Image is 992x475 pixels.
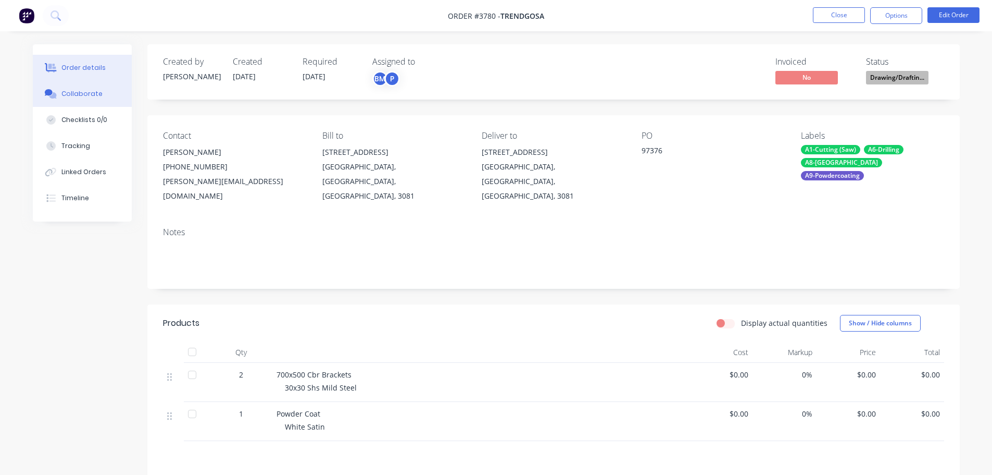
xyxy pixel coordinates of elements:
div: A6-Drilling [864,145,903,154]
div: Contact [163,131,306,141]
span: 2 [239,369,243,380]
div: [PERSON_NAME][EMAIL_ADDRESS][DOMAIN_NAME] [163,174,306,203]
span: $0.00 [821,408,876,419]
div: A1-Cutting (Saw) [801,145,860,154]
div: [STREET_ADDRESS] [322,145,465,160]
div: [STREET_ADDRESS][GEOGRAPHIC_DATA], [GEOGRAPHIC_DATA], [GEOGRAPHIC_DATA], 3081 [482,145,624,203]
div: Created by [163,57,220,67]
div: Products [163,317,199,330]
img: Factory [19,8,34,23]
button: Order details [33,55,132,81]
div: Labels [801,131,944,141]
button: Edit Order [927,7,980,23]
div: Required [303,57,360,67]
div: [PERSON_NAME] [163,71,220,82]
div: [GEOGRAPHIC_DATA], [GEOGRAPHIC_DATA], [GEOGRAPHIC_DATA], 3081 [322,160,465,203]
span: $0.00 [693,408,749,419]
span: $0.00 [884,369,940,380]
div: Deliver to [482,131,624,141]
div: [STREET_ADDRESS] [482,145,624,160]
span: $0.00 [884,408,940,419]
label: Display actual quantities [741,318,827,328]
div: [STREET_ADDRESS][GEOGRAPHIC_DATA], [GEOGRAPHIC_DATA], [GEOGRAPHIC_DATA], 3081 [322,145,465,203]
div: A8-[GEOGRAPHIC_DATA] [801,158,882,167]
div: Order details [61,63,106,72]
button: Timeline [33,185,132,211]
div: Bill to [322,131,465,141]
div: [GEOGRAPHIC_DATA], [GEOGRAPHIC_DATA], [GEOGRAPHIC_DATA], 3081 [482,160,624,203]
div: Qty [210,342,272,363]
span: 700x500 Cbr Brackets [277,370,351,380]
div: Status [866,57,944,67]
button: Collaborate [33,81,132,107]
div: Notes [163,227,944,237]
div: Linked Orders [61,167,106,177]
button: Options [870,7,922,24]
div: Collaborate [61,89,103,99]
span: Drawing/Draftin... [866,71,928,84]
div: PO [642,131,784,141]
div: Markup [752,342,817,363]
button: BMP [372,71,400,87]
div: Timeline [61,193,89,203]
div: Created [233,57,290,67]
span: [DATE] [303,71,325,81]
div: Total [880,342,944,363]
button: Linked Orders [33,159,132,185]
button: Tracking [33,133,132,159]
span: Powder Coat [277,409,320,419]
div: Checklists 0/0 [61,115,107,125]
div: [PERSON_NAME][PHONE_NUMBER][PERSON_NAME][EMAIL_ADDRESS][DOMAIN_NAME] [163,145,306,203]
div: Price [817,342,881,363]
div: 97376 [642,145,772,160]
span: 0% [757,408,812,419]
button: Show / Hide columns [840,315,921,332]
div: Tracking [61,141,90,151]
div: P [384,71,400,87]
div: Assigned to [372,57,476,67]
span: White Satin [285,422,325,432]
button: Checklists 0/0 [33,107,132,133]
div: Cost [689,342,753,363]
span: No [775,71,838,84]
span: Order #3780 - [448,11,500,21]
button: Drawing/Draftin... [866,71,928,87]
div: [PHONE_NUMBER] [163,160,306,174]
span: Trendgosa [500,11,544,21]
span: 0% [757,369,812,380]
div: Invoiced [775,57,853,67]
span: 1 [239,408,243,419]
div: [PERSON_NAME] [163,145,306,160]
span: $0.00 [693,369,749,380]
span: [DATE] [233,71,256,81]
span: $0.00 [821,369,876,380]
div: A9-Powdercoating [801,171,864,180]
div: BM [372,71,388,87]
button: Close [813,7,865,23]
span: 30x30 Shs Mild Steel [285,383,357,393]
